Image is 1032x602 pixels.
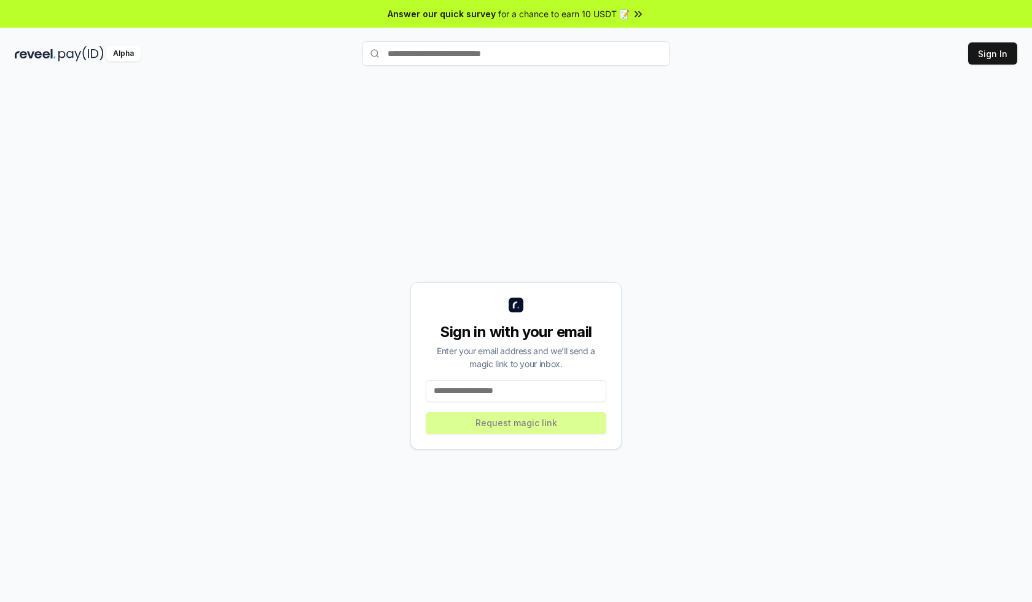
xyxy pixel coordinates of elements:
[426,344,606,370] div: Enter your email address and we’ll send a magic link to your inbox.
[58,46,104,61] img: pay_id
[388,7,496,20] span: Answer our quick survey
[498,7,630,20] span: for a chance to earn 10 USDT 📝
[968,42,1017,65] button: Sign In
[509,298,523,312] img: logo_small
[15,46,56,61] img: reveel_dark
[426,322,606,342] div: Sign in with your email
[106,46,141,61] div: Alpha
